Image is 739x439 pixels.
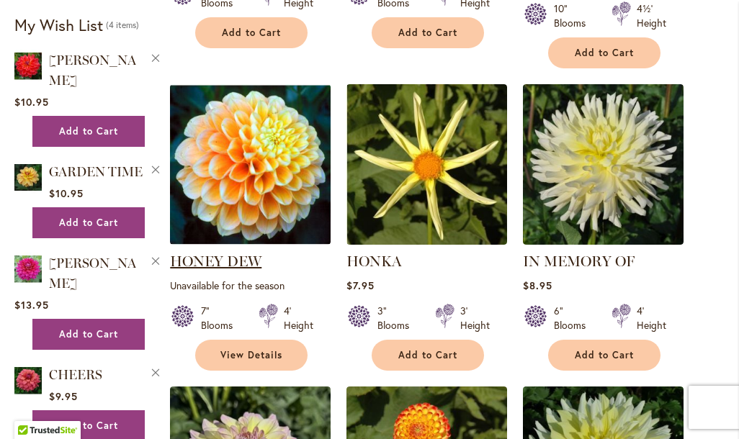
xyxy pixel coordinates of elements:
[32,319,145,350] button: Add to Cart
[575,349,634,361] span: Add to Cart
[170,84,331,245] img: Honey Dew
[49,186,84,200] span: $10.95
[222,27,281,39] span: Add to Cart
[14,161,42,196] a: GARDEN TIME
[346,234,507,248] a: HONKA
[59,328,118,340] span: Add to Cart
[346,253,402,270] a: HONKA
[372,340,484,371] button: Add to Cart
[195,340,308,371] a: View Details
[49,389,78,403] span: $9.95
[377,304,418,332] div: 3" Blooms
[14,364,42,397] img: CHEERS
[575,47,634,59] span: Add to Cart
[523,234,684,248] a: IN MEMORY OF
[59,217,118,229] span: Add to Cart
[106,19,139,30] span: 4 items
[220,349,282,361] span: View Details
[49,367,102,383] a: CHEERS
[201,304,241,332] div: 7" Blooms
[460,304,490,332] div: 3' Height
[49,164,143,180] a: GARDEN TIME
[32,116,145,147] button: Add to Cart
[372,17,484,48] button: Add to Cart
[14,161,42,194] img: GARDEN TIME
[523,253,635,270] a: IN MEMORY OF
[49,53,136,89] a: [PERSON_NAME]
[523,279,552,292] span: $8.95
[548,37,660,68] button: Add to Cart
[554,304,594,332] div: 6" Blooms
[59,125,118,137] span: Add to Cart
[554,1,594,30] div: 10" Blooms
[14,253,42,288] a: CHLOE JANAE
[14,253,42,285] img: CHLOE JANAE
[14,298,49,312] span: $13.95
[14,364,42,399] a: CHEERS
[14,95,49,109] span: $10.95
[14,50,42,85] a: COOPER BLAINE
[14,50,42,82] img: COOPER BLAINE
[170,234,331,248] a: Honey Dew
[49,255,136,291] a: [PERSON_NAME]
[32,207,145,238] button: Add to Cart
[346,84,507,245] img: HONKA
[284,304,313,332] div: 4' Height
[398,349,457,361] span: Add to Cart
[170,279,331,292] p: Unavailable for the season
[637,1,666,30] div: 4½' Height
[398,27,457,39] span: Add to Cart
[195,17,308,48] button: Add to Cart
[346,279,375,292] span: $7.95
[14,14,103,35] strong: My Wish List
[548,340,660,371] button: Add to Cart
[59,420,118,432] span: Add to Cart
[523,84,684,245] img: IN MEMORY OF
[637,304,666,332] div: 4' Height
[11,388,51,428] iframe: Launch Accessibility Center
[170,253,261,270] a: HONEY DEW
